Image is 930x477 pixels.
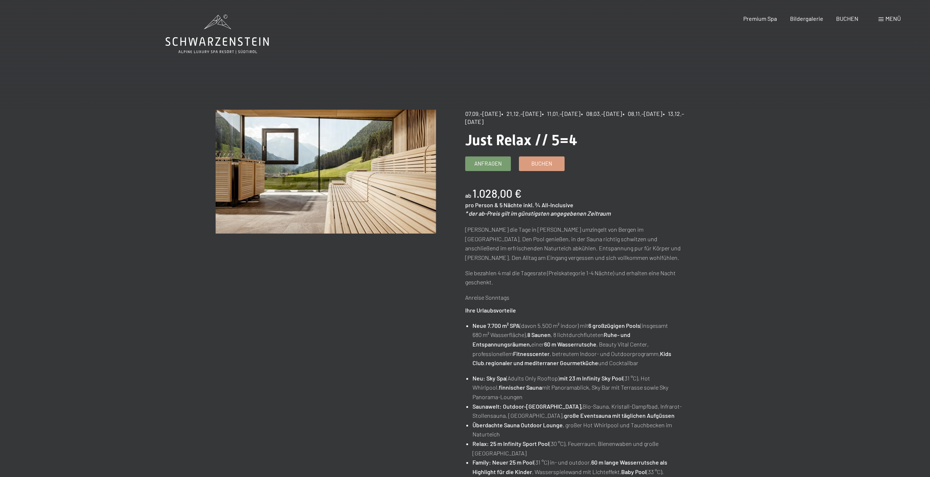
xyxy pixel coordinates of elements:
b: 1.028,00 € [472,187,521,200]
span: 5 Nächte [500,201,522,208]
strong: Relax: 25 m Infinity Sport Pool [472,440,549,447]
strong: 6 großzügigen Pools [588,322,640,329]
a: Bildergalerie [790,15,823,22]
span: inkl. ¾ All-Inclusive [523,201,573,208]
img: Just Relax // 5=4 [216,110,436,234]
strong: 60 m Wasserrutsche [544,341,596,348]
span: Just Relax // 5=4 [465,132,577,149]
strong: Baby Pool [621,468,646,475]
span: pro Person & [465,201,498,208]
span: • 11.01.–[DATE] [542,110,580,117]
strong: Fitnesscenter [513,350,550,357]
strong: 8 Saunen [527,331,551,338]
strong: regionaler und mediterraner Gourmetküche [486,359,598,366]
a: BUCHEN [836,15,858,22]
em: * der ab-Preis gilt im günstigsten angegebenen Zeitraum [465,210,611,217]
p: Sie bezahlen 4 mal die Tagesrate (Preiskategorie 1-4 Nächte) und erhalten eine Nacht geschenkt. [465,268,686,287]
p: [PERSON_NAME] die Tage in [PERSON_NAME] umzingelt von Bergen im [GEOGRAPHIC_DATA]. Den Pool genie... [465,225,686,262]
strong: Neu: Sky Spa [472,375,506,382]
li: (30 °C), Feuerraum, Bienenwaben und große [GEOGRAPHIC_DATA] [472,439,685,458]
strong: große Eventsauna mit täglichen Aufgüssen [564,412,675,419]
strong: Ihre Urlaubsvorteile [465,307,516,314]
span: • 21.12.–[DATE] [501,110,541,117]
span: Anfragen [474,160,502,167]
strong: finnischer Sauna [499,384,542,391]
strong: Neue 7.700 m² SPA [472,322,520,329]
strong: 60 m lange Wasserrutsche als Highlight für die Kinder [472,459,667,475]
span: Menü [885,15,901,22]
li: Bio-Sauna, Kristall-Dampfbad, Infrarot-Stollensauna, [GEOGRAPHIC_DATA], [472,402,685,420]
span: 07.09.–[DATE] [465,110,501,117]
p: Anreise Sonntags [465,293,686,302]
a: Anfragen [466,157,510,171]
a: Buchen [519,157,564,171]
li: (davon 5.500 m² indoor) mit (insgesamt 680 m² Wasserfläche), , 8 lichtdurchfluteten einer , Beaut... [472,321,685,368]
strong: Saunawelt: Outdoor-[GEOGRAPHIC_DATA], [472,403,582,410]
li: (Adults Only Rooftop) (31 °C), Hot Whirlpool, mit Panoramablick, Sky Bar mit Terrasse sowie Sky P... [472,374,685,402]
strong: mit 23 m Infinity Sky Pool [559,375,623,382]
strong: Überdachte Sauna Outdoor Lounge [472,421,563,428]
span: Buchen [531,160,552,167]
a: Premium Spa [743,15,777,22]
span: • 08.03.–[DATE] [581,110,622,117]
span: ab [465,192,471,199]
span: • 08.11.–[DATE] [623,110,662,117]
li: , großer Hot Whirlpool und Tauchbecken im Naturteich [472,420,685,439]
strong: Family: Neuer 25 m Pool [472,459,534,466]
